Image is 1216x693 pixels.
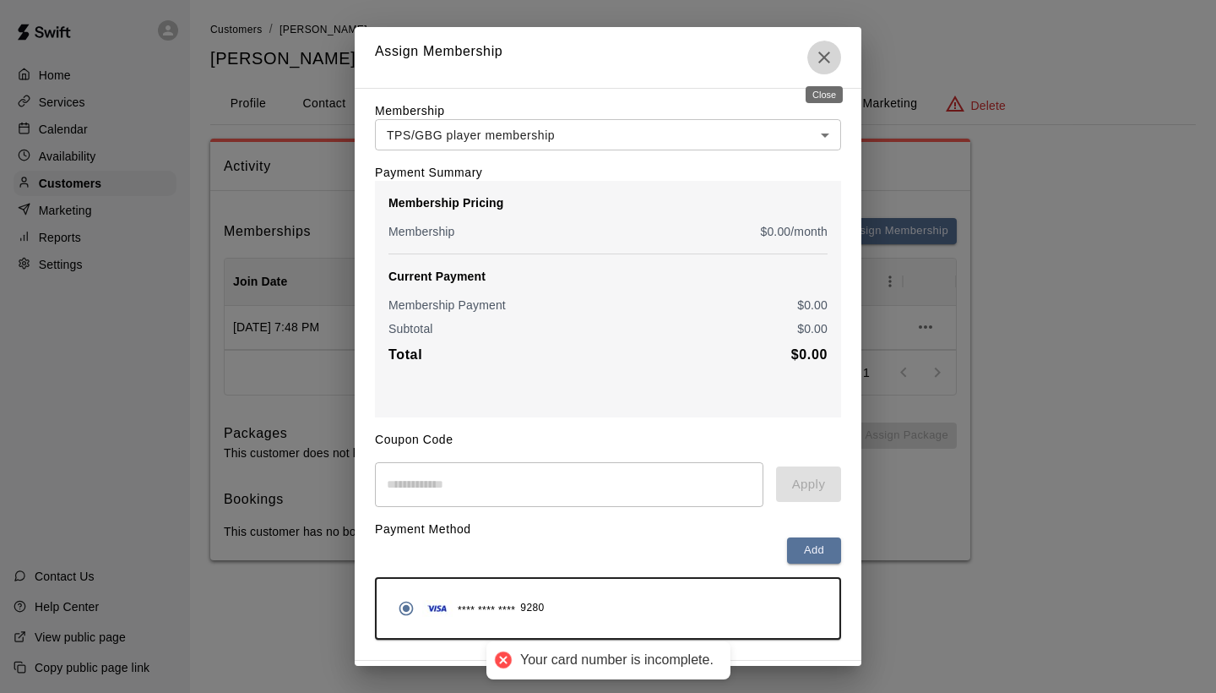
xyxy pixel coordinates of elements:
label: Coupon Code [375,433,453,446]
p: Subtotal [388,320,433,337]
label: Payment Summary [375,166,482,179]
button: Add [787,537,841,564]
label: Payment Method [375,522,471,536]
span: 9280 [520,600,544,617]
p: $ 0.00 [797,320,828,337]
label: Membership [375,104,445,117]
button: Close [807,41,841,74]
div: TPS/GBG player membership [375,119,841,150]
b: Total [388,347,422,362]
div: Your card number is incomplete. [520,652,714,669]
h2: Assign Membership [355,27,861,88]
b: $ 0.00 [791,347,828,362]
div: Close [806,86,843,103]
p: Membership Payment [388,297,506,314]
p: $ 0.00 /month [761,223,828,240]
p: Membership Pricing [388,194,828,211]
p: Membership [388,223,455,240]
p: $ 0.00 [797,297,828,314]
img: Credit card brand logo [422,600,453,617]
p: Current Payment [388,268,828,285]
